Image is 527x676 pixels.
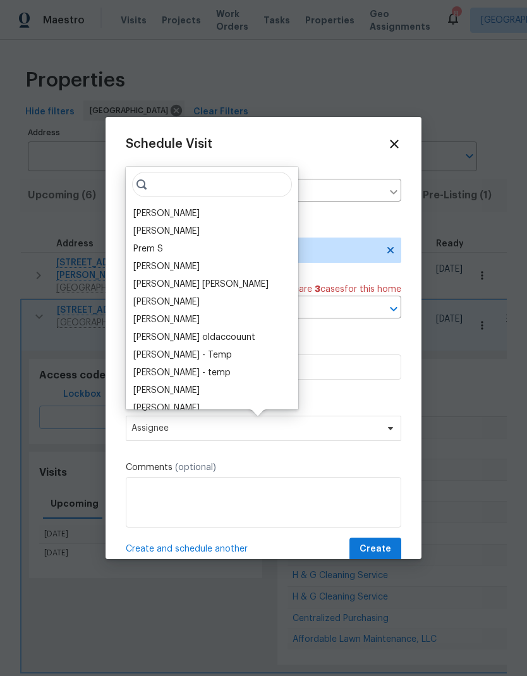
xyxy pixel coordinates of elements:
div: [PERSON_NAME] oldaccouunt [133,331,255,344]
div: [PERSON_NAME] - temp [133,366,231,379]
span: Create [360,541,391,557]
span: 3 [315,285,320,294]
div: [PERSON_NAME] - Temp [133,349,232,361]
div: [PERSON_NAME] [133,313,200,326]
div: [PERSON_NAME] [133,402,200,414]
div: [PERSON_NAME] [133,296,200,308]
span: There are case s for this home [275,283,401,296]
label: Comments [126,461,401,474]
div: [PERSON_NAME] [133,260,200,273]
div: [PERSON_NAME] [133,207,200,220]
div: Prem S [133,243,163,255]
div: [PERSON_NAME] [133,384,200,397]
span: Create and schedule another [126,543,248,555]
label: Home [126,166,401,179]
div: [PERSON_NAME] [133,225,200,238]
span: Assignee [131,423,379,433]
button: Create [349,538,401,561]
span: Close [387,137,401,151]
span: Schedule Visit [126,138,212,150]
div: [PERSON_NAME] [PERSON_NAME] [133,278,269,291]
button: Open [385,300,403,318]
span: (optional) [175,463,216,472]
